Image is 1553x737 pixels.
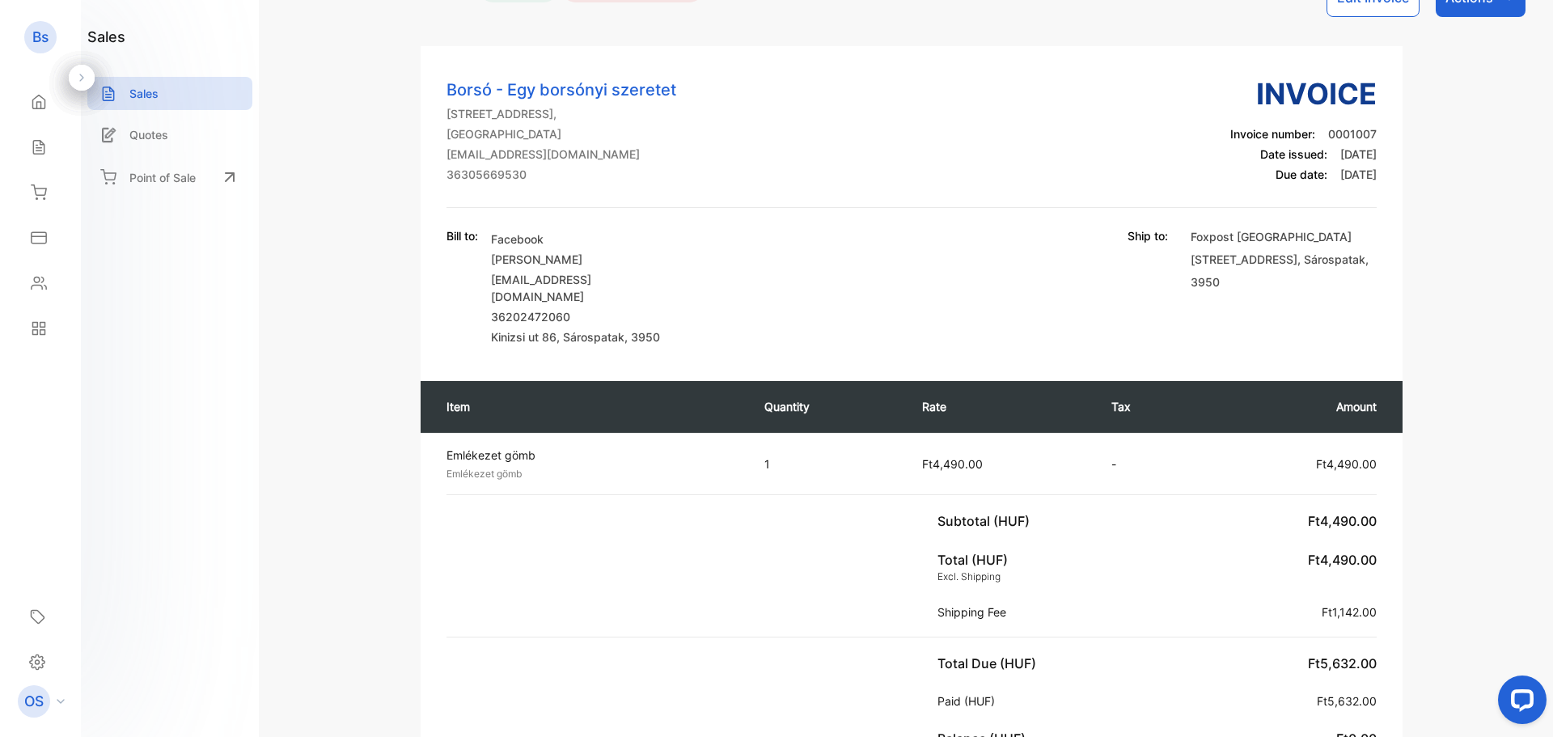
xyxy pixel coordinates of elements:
[1217,398,1377,415] p: Amount
[1308,552,1377,568] span: Ft4,490.00
[129,85,159,102] p: Sales
[129,126,168,143] p: Quotes
[1230,127,1315,141] span: Invoice number:
[922,457,983,471] span: Ft4,490.00
[937,570,1008,584] p: Excl. Shipping
[764,455,890,472] p: 1
[446,447,735,464] p: Emlékezet gömb
[1308,655,1377,671] span: Ft5,632.00
[129,169,196,186] p: Point of Sale
[1317,694,1377,708] span: Ft5,632.00
[87,159,252,195] a: Point of Sale
[1111,398,1184,415] p: Tax
[446,146,676,163] p: [EMAIL_ADDRESS][DOMAIN_NAME]
[937,693,1001,709] p: Paid (HUF)
[1340,147,1377,161] span: [DATE]
[1191,230,1352,266] span: Foxpost [GEOGRAPHIC_DATA][STREET_ADDRESS]
[1128,227,1168,244] p: Ship to:
[937,550,1008,570] p: Total (HUF)
[624,330,660,344] span: , 3950
[1230,72,1377,116] h3: Invoice
[491,330,556,344] span: Kinizsi ut 86
[937,604,1013,621] p: Shipping Fee
[1308,513,1377,529] span: Ft4,490.00
[1328,127,1377,141] span: 0001007
[24,691,44,712] p: OS
[1297,252,1365,266] span: , Sárospatak
[556,330,624,344] span: , Sárospatak
[491,231,677,248] p: Facebook
[446,125,676,142] p: [GEOGRAPHIC_DATA]
[922,398,1079,415] p: Rate
[1276,167,1327,181] span: Due date:
[491,271,677,305] p: [EMAIL_ADDRESS][DOMAIN_NAME]
[764,398,890,415] p: Quantity
[1111,455,1184,472] p: -
[446,467,735,481] p: Emlékezet gömb
[1340,167,1377,181] span: [DATE]
[1485,669,1553,737] iframe: LiveChat chat widget
[491,251,677,268] p: [PERSON_NAME]
[446,78,676,102] p: Borsó - Egy borsónyi szeretet
[87,77,252,110] a: Sales
[1260,147,1327,161] span: Date issued:
[446,227,478,244] p: Bill to:
[491,308,677,325] p: 36202472060
[446,398,732,415] p: Item
[87,26,125,48] h1: sales
[937,654,1043,673] p: Total Due (HUF)
[446,105,676,122] p: [STREET_ADDRESS],
[446,166,676,183] p: 36305669530
[87,118,252,151] a: Quotes
[937,511,1036,531] p: Subtotal (HUF)
[1322,605,1377,619] span: Ft1,142.00
[32,27,49,48] p: Bs
[1316,457,1377,471] span: Ft4,490.00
